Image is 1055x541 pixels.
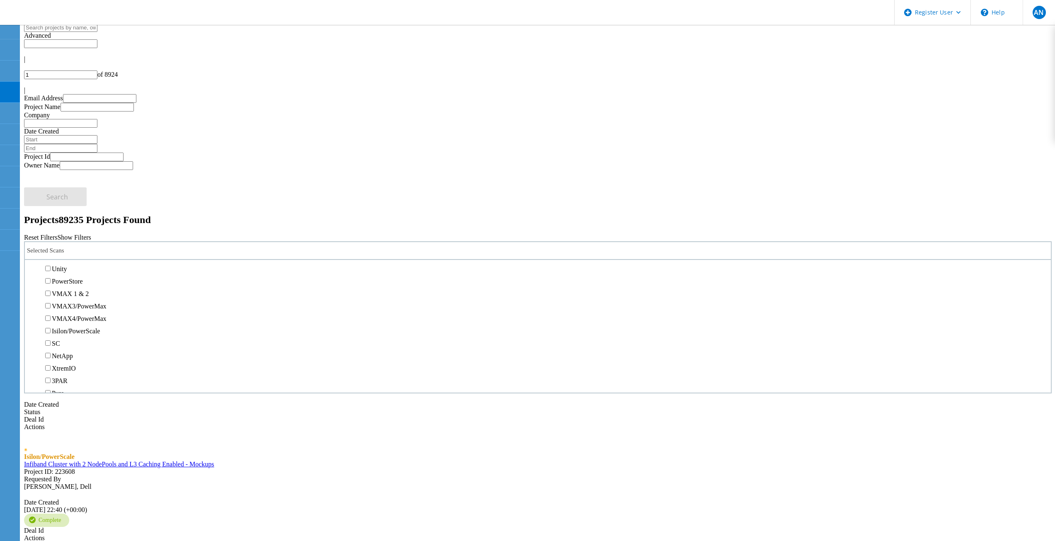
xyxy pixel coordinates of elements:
div: Requested By [24,475,1052,483]
label: Owner Name [24,162,60,169]
span: Advanced [24,32,51,39]
div: [DATE] 22:40 (+00:00) [24,499,1052,514]
label: NetApp [52,352,73,359]
div: Status [24,408,1052,416]
div: Complete [24,514,69,527]
label: Email Address [24,95,63,102]
span: AN [1034,9,1044,16]
div: Date Created [24,499,1052,506]
label: Project Id [24,153,50,160]
div: Actions [24,423,1052,431]
span: Search [46,192,68,201]
span: of 8924 [97,71,118,78]
a: Show Filters [57,234,91,241]
input: Start [24,135,97,144]
label: Pure [52,390,64,397]
label: Date Created [24,128,59,135]
div: Selected Scans [24,241,1052,260]
label: Company [24,112,50,119]
a: Reset Filters [24,234,57,241]
input: End [24,144,97,153]
div: Deal Id [24,527,1052,534]
button: Search [24,187,87,206]
div: Deal Id [24,416,1052,423]
label: Isilon/PowerScale [52,328,100,335]
input: Search projects by name, owner, ID, company, etc [24,23,97,32]
label: XtremIO [52,365,76,372]
label: VMAX3/PowerMax [52,303,107,310]
b: Projects [24,214,59,225]
div: | [24,56,1052,63]
a: Infiband Cluster with 2 NodePools and L3 Caching Enabled - Mockups [24,461,214,468]
label: 3PAR [52,377,68,384]
label: PowerStore [52,278,83,285]
label: Unity [52,265,67,272]
span: Isilon/PowerScale [24,453,75,460]
a: Live Optics Dashboard [8,16,97,23]
span: 89235 Projects Found [59,214,151,225]
label: CLARiiON/VNX [52,253,99,260]
label: SC [52,340,60,347]
label: VMAX 1 & 2 [52,290,89,297]
label: VMAX4/PowerMax [52,315,107,322]
div: | [24,87,1052,94]
div: [PERSON_NAME], Dell [24,475,1052,490]
label: Project Name [24,103,61,110]
span: Project ID: 223608 [24,468,75,475]
svg: \n [981,9,988,16]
